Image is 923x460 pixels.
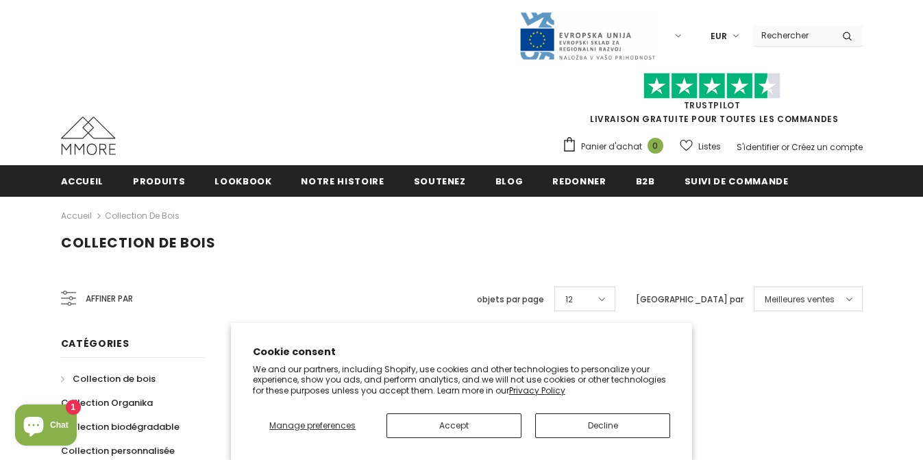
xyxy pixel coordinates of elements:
a: Panier d'achat 0 [562,136,670,157]
span: Blog [495,175,524,188]
button: Accept [386,413,521,438]
button: Decline [535,413,670,438]
a: TrustPilot [684,99,741,111]
a: Notre histoire [301,165,384,196]
span: Produits [133,175,185,188]
span: Suivi de commande [685,175,789,188]
span: Catégories [61,337,130,350]
span: 0 [648,138,663,154]
a: Lookbook [214,165,271,196]
span: or [781,141,789,153]
span: Panier d'achat [581,140,642,154]
a: Redonner [552,165,606,196]
span: Collection Organika [61,396,153,409]
span: Collection biodégradable [61,420,180,433]
h2: Cookie consent [253,345,671,359]
label: [GEOGRAPHIC_DATA] par [636,293,743,306]
span: LIVRAISON GRATUITE POUR TOUTES LES COMMANDES [562,79,863,125]
a: Collection biodégradable [61,415,180,439]
a: B2B [636,165,655,196]
a: Blog [495,165,524,196]
span: EUR [711,29,727,43]
span: Redonner [552,175,606,188]
span: 12 [565,293,573,306]
label: objets par page [477,293,544,306]
a: S'identifier [737,141,779,153]
span: Collection de bois [61,233,216,252]
a: Produits [133,165,185,196]
span: Meilleures ventes [765,293,835,306]
span: Manage preferences [269,420,356,431]
a: Accueil [61,208,92,224]
span: Accueil [61,175,104,188]
inbox-online-store-chat: Shopify online store chat [11,404,81,449]
span: Notre histoire [301,175,384,188]
span: Listes [698,140,721,154]
a: Privacy Policy [509,385,565,396]
span: B2B [636,175,655,188]
span: Lookbook [214,175,271,188]
p: We and our partners, including Shopify, use cookies and other technologies to personalize your ex... [253,364,671,396]
img: Faites confiance aux étoiles pilotes [643,73,780,99]
img: Javni Razpis [519,11,656,61]
a: Collection de bois [105,210,180,221]
a: Suivi de commande [685,165,789,196]
a: Listes [680,134,721,158]
a: Créez un compte [791,141,863,153]
span: Affiner par [86,291,133,306]
a: soutenez [414,165,466,196]
input: Search Site [753,25,832,45]
span: Collection de bois [73,372,156,385]
a: Collection de bois [61,367,156,391]
span: Collection personnalisée [61,444,175,457]
button: Manage preferences [253,413,373,438]
a: Collection Organika [61,391,153,415]
img: Cas MMORE [61,117,116,155]
span: soutenez [414,175,466,188]
a: Javni Razpis [519,29,656,41]
a: Accueil [61,165,104,196]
